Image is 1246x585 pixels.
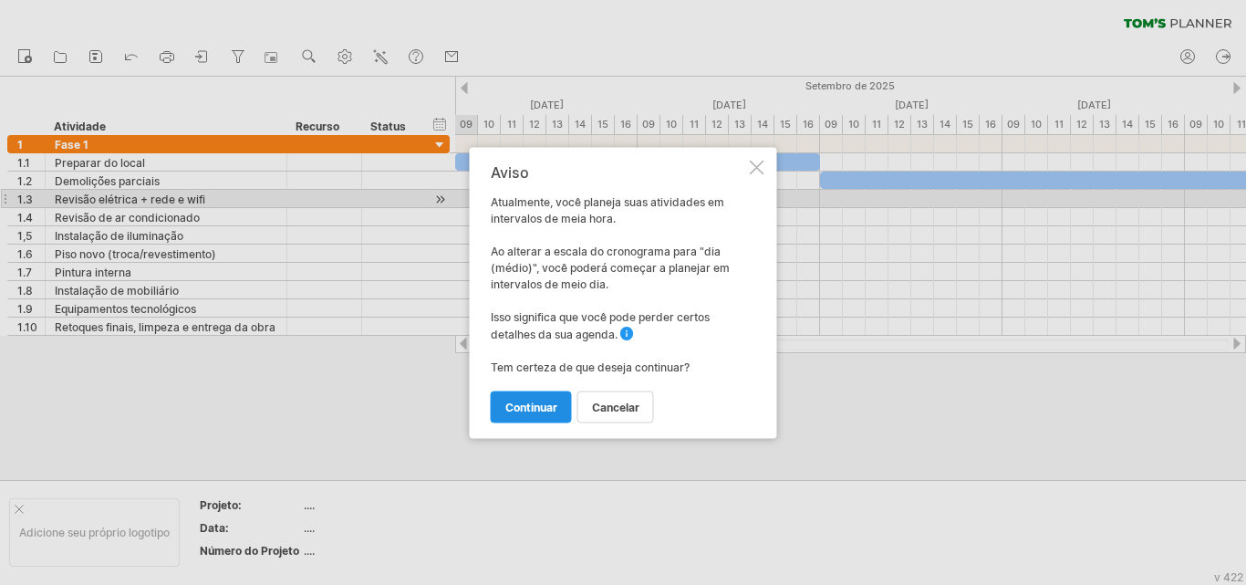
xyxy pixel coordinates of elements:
[577,391,654,423] a: cancelar
[491,309,710,340] font: Isso significa que você pode perder certos detalhes da sua agenda.
[491,391,572,423] a: continuar
[505,400,557,413] font: continuar
[491,162,529,181] font: Aviso
[491,360,690,373] font: Tem certeza de que deseja continuar?
[491,244,730,290] font: Ao alterar a escala do cronograma para "dia (médio)", você poderá começar a planejar em intervalo...
[592,400,639,413] font: cancelar
[491,194,724,225] font: Atualmente, você planeja suas atividades em intervalos de meia hora.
